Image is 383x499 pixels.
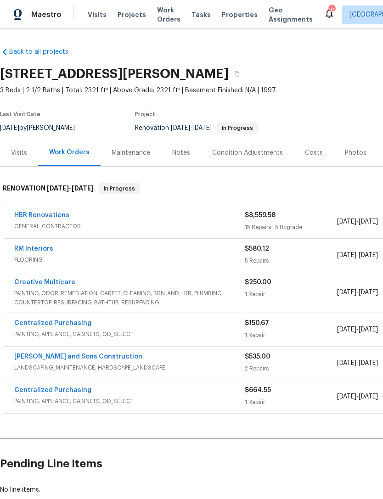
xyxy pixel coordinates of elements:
span: $664.55 [245,387,271,393]
span: - [47,185,94,191]
span: - [337,392,378,401]
span: [DATE] [337,289,356,296]
div: Costs [305,148,323,157]
span: [DATE] [359,219,378,225]
span: GENERAL_CONTRACTOR [14,222,245,231]
div: 15 Repairs | 5 Upgrade [245,223,337,232]
span: [DATE] [337,393,356,400]
span: [DATE] [337,326,356,333]
span: PAINTING, ODOR_REMEDIATION, CARPET_CLEANING, BRN_AND_LRR, PLUMBING, COUNTERTOP_RESURFACING, BATHT... [14,289,245,307]
span: $8,559.58 [245,212,276,219]
span: [DATE] [171,125,190,131]
a: RM Interiors [14,246,53,252]
span: [DATE] [337,360,356,366]
span: Tasks [191,11,211,18]
span: PAINTING, APPLIANCE, CABINETS, OD_SELECT [14,397,245,406]
div: Visits [11,148,27,157]
span: $150.67 [245,320,269,326]
span: - [337,217,378,226]
div: Work Orders [49,148,90,157]
span: Projects [118,10,146,19]
span: - [337,251,378,260]
span: [DATE] [359,289,378,296]
span: [DATE] [359,326,378,333]
div: Maintenance [112,148,150,157]
a: [PERSON_NAME] and Sons Construction [14,353,142,360]
h6: RENOVATION [3,183,94,194]
span: - [171,125,212,131]
span: FLOORING [14,255,245,264]
span: - [337,288,378,297]
div: 5 Repairs [245,256,337,265]
div: 1 Repair [245,290,337,299]
span: [DATE] [72,185,94,191]
span: Properties [222,10,258,19]
div: Notes [172,148,190,157]
span: PAINTING, APPLIANCE, CABINETS, OD_SELECT [14,330,245,339]
span: - [337,359,378,368]
a: Centralized Purchasing [14,387,91,393]
span: [DATE] [359,252,378,258]
div: 104 [328,6,335,15]
span: $535.00 [245,353,270,360]
span: [DATE] [359,360,378,366]
span: Maestro [31,10,62,19]
span: In Progress [100,184,139,193]
div: 1 Repair [245,398,337,407]
div: 1 Repair [245,331,337,340]
span: $580.12 [245,246,269,252]
div: Condition Adjustments [212,148,283,157]
span: Renovation [135,125,258,131]
span: [DATE] [359,393,378,400]
span: $250.00 [245,279,271,286]
span: In Progress [218,125,257,131]
div: Photos [345,148,366,157]
span: Work Orders [157,6,180,24]
span: Project [135,112,155,117]
button: Copy Address [229,66,245,82]
a: Creative Multicare [14,279,75,286]
span: LANDSCAPING_MAINTENANCE, HARDSCAPE_LANDSCAPE [14,363,245,372]
span: Visits [88,10,107,19]
span: [DATE] [192,125,212,131]
span: Geo Assignments [269,6,313,24]
span: [DATE] [47,185,69,191]
span: - [337,325,378,334]
a: HBR Renovations [14,212,69,219]
a: Centralized Purchasing [14,320,91,326]
div: 2 Repairs [245,364,337,373]
span: [DATE] [337,252,356,258]
span: [DATE] [337,219,356,225]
